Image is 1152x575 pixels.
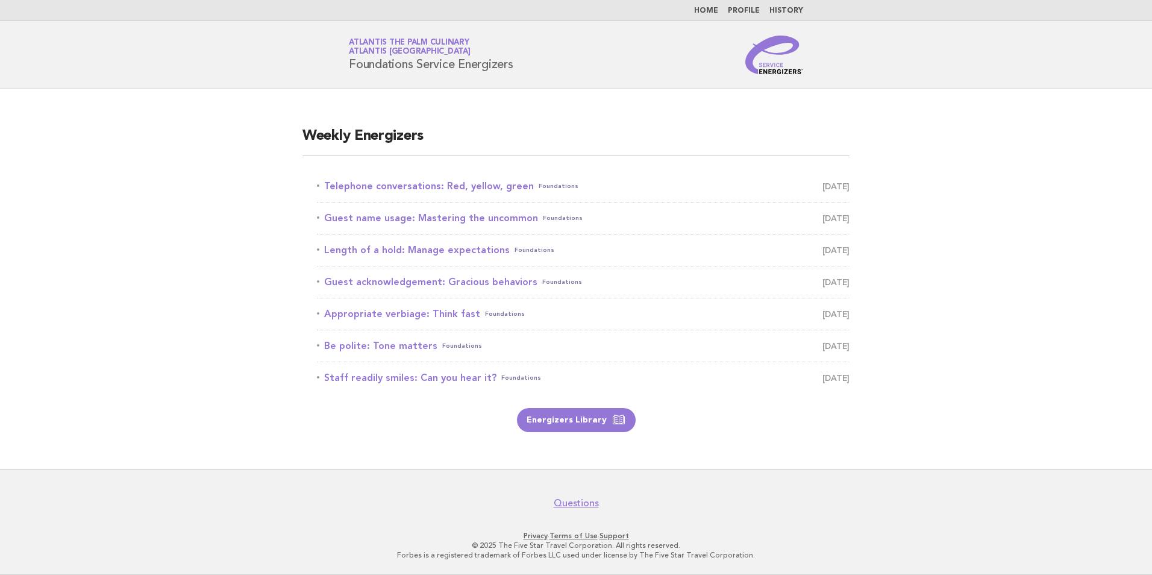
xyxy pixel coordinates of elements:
[822,178,850,195] span: [DATE]
[207,531,945,541] p: · ·
[745,36,803,74] img: Service Energizers
[694,7,718,14] a: Home
[599,532,629,540] a: Support
[317,369,850,386] a: Staff readily smiles: Can you hear it?Foundations [DATE]
[207,541,945,550] p: © 2025 The Five Star Travel Corporation. All rights reserved.
[317,274,850,291] a: Guest acknowledgement: Gracious behaviorsFoundations [DATE]
[349,39,471,55] a: Atlantis The Palm CulinaryAtlantis [GEOGRAPHIC_DATA]
[822,210,850,227] span: [DATE]
[317,178,850,195] a: Telephone conversations: Red, yellow, greenFoundations [DATE]
[539,178,578,195] span: Foundations
[317,242,850,259] a: Length of a hold: Manage expectationsFoundations [DATE]
[554,497,599,509] a: Questions
[822,306,850,322] span: [DATE]
[822,242,850,259] span: [DATE]
[822,274,850,291] span: [DATE]
[302,127,850,156] h2: Weekly Energizers
[822,369,850,386] span: [DATE]
[442,338,482,354] span: Foundations
[317,338,850,354] a: Be polite: Tone mattersFoundations [DATE]
[543,210,583,227] span: Foundations
[542,274,582,291] span: Foundations
[349,48,471,56] span: Atlantis [GEOGRAPHIC_DATA]
[769,7,803,14] a: History
[317,306,850,322] a: Appropriate verbiage: Think fastFoundations [DATE]
[822,338,850,354] span: [DATE]
[349,39,513,71] h1: Foundations Service Energizers
[524,532,548,540] a: Privacy
[515,242,554,259] span: Foundations
[517,408,636,432] a: Energizers Library
[549,532,598,540] a: Terms of Use
[485,306,525,322] span: Foundations
[501,369,541,386] span: Foundations
[207,550,945,560] p: Forbes is a registered trademark of Forbes LLC used under license by The Five Star Travel Corpora...
[728,7,760,14] a: Profile
[317,210,850,227] a: Guest name usage: Mastering the uncommonFoundations [DATE]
